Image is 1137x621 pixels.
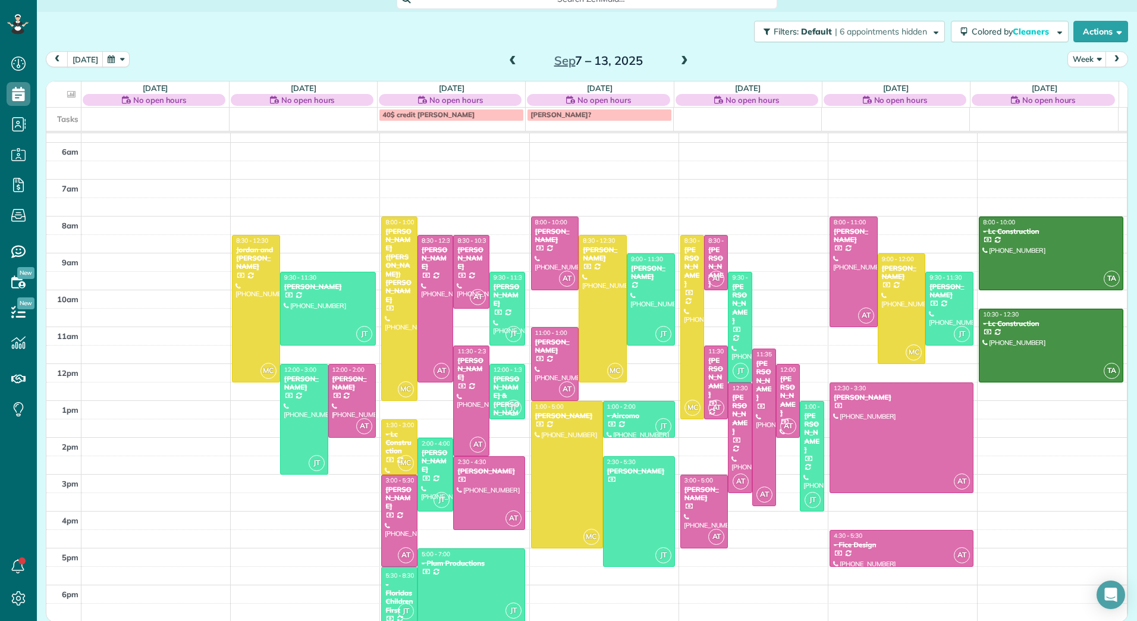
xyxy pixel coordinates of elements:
[559,271,575,287] span: AT
[1097,581,1125,609] div: Open Intercom Messenger
[731,393,748,436] div: [PERSON_NAME]
[62,405,78,415] span: 1pm
[833,393,970,402] div: [PERSON_NAME]
[535,329,567,337] span: 11:00 - 1:00
[385,581,414,615] div: - Floridas Children First
[385,572,414,579] span: 5:30 - 8:30
[708,400,724,416] span: AT
[577,94,631,106] span: No open hours
[1105,51,1128,67] button: next
[62,589,78,599] span: 6pm
[631,255,663,263] span: 9:00 - 11:30
[62,258,78,267] span: 9am
[284,366,316,374] span: 12:00 - 3:00
[954,473,970,490] span: AT
[774,26,799,37] span: Filters:
[583,529,599,545] span: MC
[398,603,414,619] span: JT
[780,366,812,374] span: 12:00 - 2:00
[385,485,414,511] div: [PERSON_NAME]
[883,83,909,93] a: [DATE]
[62,221,78,230] span: 8am
[607,467,671,475] div: [PERSON_NAME]
[457,246,486,271] div: [PERSON_NAME]
[62,553,78,562] span: 5pm
[858,308,874,324] span: AT
[17,267,34,279] span: New
[655,326,671,342] span: JT
[530,110,591,119] span: [PERSON_NAME]?
[954,547,970,563] span: AT
[708,529,724,545] span: AT
[804,403,833,410] span: 1:00 - 4:00
[505,326,522,342] span: JT
[756,359,772,402] div: [PERSON_NAME]
[630,264,671,281] div: [PERSON_NAME]
[284,375,325,392] div: [PERSON_NAME]
[457,237,489,244] span: 8:30 - 10:30
[834,532,862,540] span: 4:30 - 5:30
[434,363,450,379] span: AT
[505,603,522,619] span: JT
[882,255,914,263] span: 9:00 - 12:00
[422,237,454,244] span: 8:30 - 12:30
[554,53,576,68] span: Sep
[732,384,764,392] span: 12:30 - 3:30
[67,51,103,67] button: [DATE]
[62,147,78,156] span: 6am
[291,83,316,93] a: [DATE]
[385,421,414,429] span: 1:30 - 3:00
[708,419,724,435] div: [PHONE_NUMBER]
[421,448,450,474] div: [PERSON_NAME]
[421,559,522,567] div: - Plum Productions
[780,375,796,418] div: [PERSON_NAME]
[731,283,748,325] div: [PERSON_NAME]
[983,218,1015,226] span: 8:00 - 10:00
[805,492,821,508] span: JT
[494,274,526,281] span: 9:30 - 11:30
[733,363,749,379] span: JT
[422,440,450,447] span: 2:00 - 4:00
[708,246,724,288] div: [PERSON_NAME]
[1022,94,1076,106] span: No open hours
[684,476,713,484] span: 3:00 - 5:00
[803,412,820,454] div: [PERSON_NAME]
[708,271,724,287] span: AT
[470,437,486,453] span: AT
[684,246,701,288] div: [PERSON_NAME]
[535,403,564,410] span: 1:00 - 5:00
[535,218,567,226] span: 8:00 - 10:00
[505,400,522,416] span: JT
[1073,21,1128,42] button: Actions
[708,237,740,244] span: 8:30 - 10:00
[356,418,372,434] span: AT
[356,326,372,342] span: JT
[982,227,1120,236] div: - Lc Construction
[429,94,483,106] span: No open hours
[1104,271,1120,287] span: TA
[983,310,1019,318] span: 10:30 - 12:30
[587,83,613,93] a: [DATE]
[493,375,522,426] div: [PERSON_NAME] & [PERSON_NAME]
[835,26,927,37] span: | 6 appointments hidden
[951,21,1069,42] button: Colored byCleaners
[62,442,78,451] span: 2pm
[833,541,970,549] div: - Fice Design
[684,485,725,503] div: [PERSON_NAME]
[57,294,78,304] span: 10am
[235,246,277,271] div: Jordan and [PERSON_NAME]
[725,94,779,106] span: No open hours
[735,83,761,93] a: [DATE]
[385,430,414,456] div: - Lc Construction
[422,550,450,558] span: 5:00 - 7:00
[874,94,928,106] span: No open hours
[505,510,522,526] span: AT
[684,400,701,416] span: MC
[732,274,764,281] span: 9:30 - 12:30
[332,366,365,374] span: 12:00 - 2:00
[457,467,522,475] div: [PERSON_NAME]
[929,274,962,281] span: 9:30 - 11:30
[421,246,450,271] div: [PERSON_NAME]
[1104,363,1120,379] span: TA
[748,21,945,42] a: Filters: Default | 6 appointments hidden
